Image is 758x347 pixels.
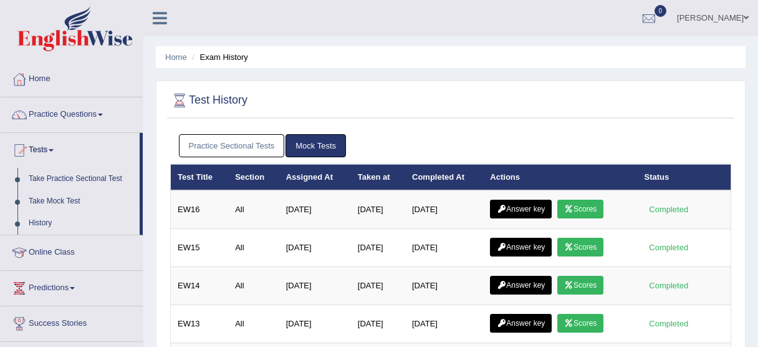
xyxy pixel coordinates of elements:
[279,164,351,190] th: Assigned At
[490,276,552,295] a: Answer key
[405,164,483,190] th: Completed At
[557,238,603,257] a: Scores
[279,190,351,229] td: [DATE]
[23,190,140,213] a: Take Mock Test
[228,190,279,229] td: All
[179,134,285,157] a: Practice Sectional Tests
[228,267,279,305] td: All
[189,51,248,63] li: Exam History
[171,164,229,190] th: Test Title
[171,305,229,343] td: EW13
[645,317,693,330] div: Completed
[1,306,143,338] a: Success Stories
[655,5,667,17] span: 0
[490,200,552,218] a: Answer key
[645,279,693,292] div: Completed
[351,164,405,190] th: Taken at
[228,164,279,190] th: Section
[228,305,279,343] td: All
[483,164,637,190] th: Actions
[490,238,552,257] a: Answer key
[279,267,351,305] td: [DATE]
[351,190,405,229] td: [DATE]
[557,276,603,295] a: Scores
[23,212,140,235] a: History
[1,62,143,93] a: Home
[405,190,483,229] td: [DATE]
[405,229,483,267] td: [DATE]
[557,200,603,218] a: Scores
[351,305,405,343] td: [DATE]
[645,241,693,254] div: Completed
[405,267,483,305] td: [DATE]
[405,305,483,343] td: [DATE]
[490,314,552,333] a: Answer key
[351,229,405,267] td: [DATE]
[23,168,140,190] a: Take Practice Sectional Test
[1,97,143,129] a: Practice Questions
[279,229,351,267] td: [DATE]
[1,271,143,302] a: Predictions
[1,235,143,266] a: Online Class
[171,267,229,305] td: EW14
[1,133,140,164] a: Tests
[171,190,229,229] td: EW16
[170,91,247,110] h2: Test History
[279,305,351,343] td: [DATE]
[351,267,405,305] td: [DATE]
[228,229,279,267] td: All
[171,229,229,267] td: EW15
[638,164,731,190] th: Status
[557,314,603,333] a: Scores
[285,134,346,157] a: Mock Tests
[645,203,693,216] div: Completed
[165,52,187,62] a: Home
